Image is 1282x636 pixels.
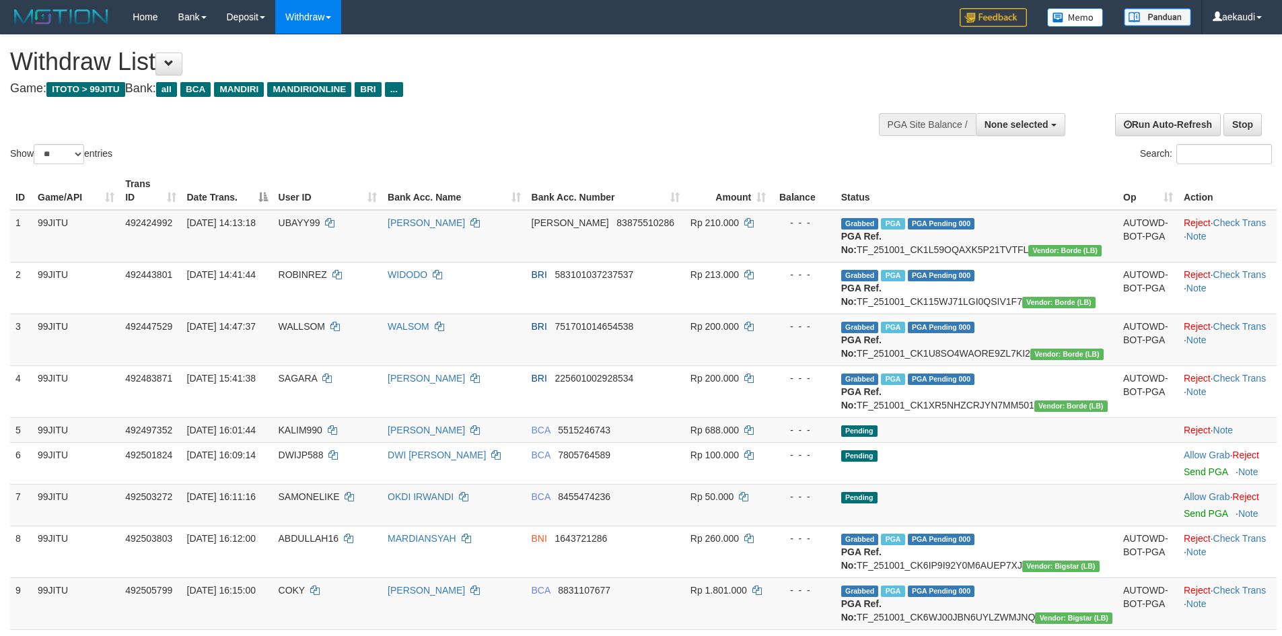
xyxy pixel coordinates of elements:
a: Reject [1232,450,1259,460]
td: 9 [10,577,32,629]
span: Grabbed [841,534,879,545]
a: Check Trans [1213,321,1267,332]
th: Trans ID: activate to sort column ascending [120,172,181,210]
td: AUTOWD-BOT-PGA [1118,262,1178,314]
a: Note [1186,386,1207,397]
td: · [1178,417,1277,442]
a: Check Trans [1213,373,1267,384]
span: Marked by aekjaguar [881,270,904,281]
a: Check Trans [1213,533,1267,544]
span: PGA Pending [908,270,975,281]
span: 492503272 [125,491,172,502]
span: ITOTO > 99JITU [46,82,125,97]
span: Rp 50.000 [690,491,734,502]
b: PGA Ref. No: [841,231,882,255]
td: 8 [10,526,32,577]
span: Vendor URL: https://dashboard.q2checkout.com/secure [1022,297,1096,308]
span: · [1184,491,1232,502]
td: · · [1178,577,1277,629]
span: PGA Pending [908,534,975,545]
a: MARDIANSYAH [388,533,456,544]
span: Grabbed [841,218,879,229]
div: - - - [777,423,830,437]
span: [DATE] 16:01:44 [187,425,256,435]
a: Reject [1184,217,1211,228]
span: Copy 8831107677 to clipboard [558,585,610,596]
button: None selected [976,113,1065,136]
span: [DATE] 14:47:37 [187,321,256,332]
span: [DATE] 16:15:00 [187,585,256,596]
div: PGA Site Balance / [879,113,976,136]
td: · [1178,484,1277,526]
a: Reject [1184,585,1211,596]
a: [PERSON_NAME] [388,425,465,435]
span: Pending [841,450,878,462]
span: 492497352 [125,425,172,435]
span: Vendor URL: https://dashboard.q2checkout.com/secure [1028,245,1102,256]
span: ROBINREZ [279,269,327,280]
b: PGA Ref. No: [841,546,882,571]
td: AUTOWD-BOT-PGA [1118,365,1178,417]
span: BCA [180,82,211,97]
span: BCA [532,450,550,460]
td: · · [1178,526,1277,577]
span: Copy 583101037237537 to clipboard [555,269,634,280]
span: Rp 260.000 [690,533,739,544]
span: BNI [532,533,547,544]
span: ... [385,82,403,97]
span: Marked by aekjaguar [881,374,904,385]
th: Status [836,172,1118,210]
img: Feedback.jpg [960,8,1027,27]
td: TF_251001_CK115WJ71LGI0QSIV1F7 [836,262,1118,314]
div: - - - [777,216,830,229]
span: Vendor URL: https://dashboard.q2checkout.com/secure [1030,349,1104,360]
a: [PERSON_NAME] [388,585,465,596]
div: - - - [777,268,830,281]
span: Grabbed [841,586,879,597]
td: · · [1178,210,1277,262]
span: 492505799 [125,585,172,596]
span: Grabbed [841,374,879,385]
a: Send PGA [1184,508,1227,519]
span: Grabbed [841,322,879,333]
span: Copy 8455474236 to clipboard [558,491,610,502]
span: [PERSON_NAME] [532,217,609,228]
td: AUTOWD-BOT-PGA [1118,526,1178,577]
a: Note [1238,508,1258,519]
a: Check Trans [1213,269,1267,280]
span: [DATE] 16:09:14 [187,450,256,460]
span: ABDULLAH16 [279,533,339,544]
td: TF_251001_CK6IP9I92Y0M6AUEP7XJ [836,526,1118,577]
div: - - - [777,372,830,385]
th: Amount: activate to sort column ascending [685,172,771,210]
span: 492424992 [125,217,172,228]
span: [DATE] 16:12:00 [187,533,256,544]
td: 99JITU [32,442,120,484]
span: DWIJP588 [279,450,324,460]
h1: Withdraw List [10,48,841,75]
span: Copy 1643721286 to clipboard [555,533,608,544]
a: Allow Grab [1184,491,1230,502]
a: OKDI IRWANDI [388,491,454,502]
span: BCA [532,491,550,502]
span: WALLSOM [279,321,326,332]
span: [DATE] 14:41:44 [187,269,256,280]
td: AUTOWD-BOT-PGA [1118,210,1178,262]
input: Search: [1176,144,1272,164]
a: Reject [1184,373,1211,384]
td: 99JITU [32,417,120,442]
a: WALSOM [388,321,429,332]
div: - - - [777,532,830,545]
span: 492483871 [125,373,172,384]
img: MOTION_logo.png [10,7,112,27]
td: · · [1178,314,1277,365]
span: COKY [279,585,305,596]
span: SAMONELIKE [279,491,340,502]
th: Bank Acc. Name: activate to sort column ascending [382,172,526,210]
td: 99JITU [32,526,120,577]
th: Balance [771,172,835,210]
td: TF_251001_CK1L59OQAXK5P21TVTFL [836,210,1118,262]
span: Rp 200.000 [690,321,739,332]
span: [DATE] 15:41:38 [187,373,256,384]
span: BCA [532,585,550,596]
